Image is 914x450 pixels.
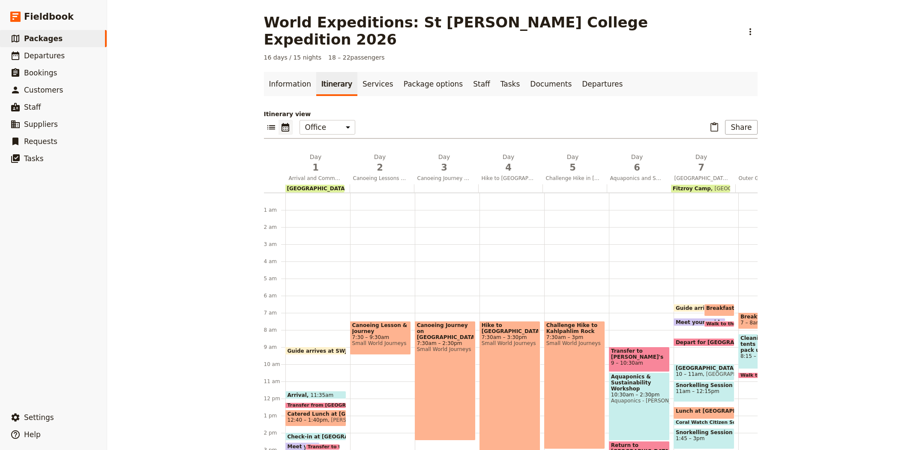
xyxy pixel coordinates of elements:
[264,429,285,436] div: 2 pm
[24,34,63,43] span: Packages
[674,318,725,326] div: Meet your guide at [GEOGRAPHIC_DATA]
[703,371,760,377] span: [GEOGRAPHIC_DATA]
[352,334,409,340] span: 7:30 – 9:30am
[676,429,732,435] span: Snorkelling Session Two
[676,435,732,441] span: 1:45 – 3pm
[287,186,348,192] span: [GEOGRAPHIC_DATA]
[546,161,600,174] span: 5
[264,120,279,135] button: List view
[674,153,728,174] h2: Day
[611,360,668,366] span: 9 – 10:30am
[610,153,664,174] h2: Day
[711,186,769,192] span: [GEOGRAPHIC_DATA]
[611,398,668,404] span: Aquaponics - [PERSON_NAME]
[542,175,603,182] span: Challenge Hike in [GEOGRAPHIC_DATA]
[577,72,628,96] a: Departures
[738,372,773,378] div: Walk to the jetty
[285,432,346,441] div: Check-in at [GEOGRAPHIC_DATA]
[264,395,285,402] div: 12 pm
[743,24,758,39] button: Actions
[264,72,316,96] a: Information
[482,322,538,334] span: Hike to [GEOGRAPHIC_DATA]
[417,161,471,174] span: 3
[546,322,603,334] span: Challenge Hike to Kahlpahlim Rock
[673,186,711,192] span: Fitzroy Camp
[24,154,44,163] span: Tasks
[24,86,63,94] span: Customers
[740,373,788,378] span: Walk to the jetty
[399,72,468,96] a: Package options
[288,411,344,417] span: Catered Lunch at [GEOGRAPHIC_DATA] and [GEOGRAPHIC_DATA]
[674,304,725,312] div: Guide arrive at SWJ office
[482,153,536,174] h2: Day
[542,153,607,184] button: Day5Challenge Hike in [GEOGRAPHIC_DATA]
[289,161,343,174] span: 1
[288,444,408,449] span: Meet your guide at [GEOGRAPHIC_DATA]
[414,153,478,184] button: Day3Canoeing Journey on [GEOGRAPHIC_DATA]
[316,72,357,96] a: Itinerary
[704,304,734,316] div: Breakfast at [GEOGRAPHIC_DATA]
[544,321,605,449] div: Challenge Hike to Kahlpahlim Rock7:30am – 3pmSmall World Journeys
[352,340,409,346] span: Small World Journeys
[285,410,346,426] div: Catered Lunch at [GEOGRAPHIC_DATA] and [GEOGRAPHIC_DATA]12:40 – 1:40pm[PERSON_NAME]'s
[611,348,668,360] span: Transfer to [PERSON_NAME]'s farm
[674,161,728,174] span: 7
[328,417,378,423] span: [PERSON_NAME]'s
[676,319,797,325] span: Meet your guide at [GEOGRAPHIC_DATA]
[478,175,539,182] span: Hike to [GEOGRAPHIC_DATA]
[674,420,734,426] div: Coral Watch Citizen Science Project and Data Collection
[676,388,732,394] span: 11am – 12:15pm
[350,175,411,182] span: Canoeing Lessons and Journeys on [GEOGRAPHIC_DATA]
[288,348,369,354] span: Guide arrives at SWJ office
[24,413,54,422] span: Settings
[328,53,385,62] span: 18 – 22 passengers
[482,161,536,174] span: 4
[24,69,57,77] span: Bookings
[609,372,670,441] div: Aquaponics & Sustainability Workshop10:30am – 2:30pmAquaponics - [PERSON_NAME]
[468,72,495,96] a: Staff
[24,103,41,111] span: Staff
[676,371,703,377] span: 10 – 11am
[671,185,730,192] div: Fitzroy Camp[GEOGRAPHIC_DATA]
[740,335,771,353] span: Cleaning tents and pack up camp
[350,153,414,184] button: Day2Canoeing Lessons and Journeys on [GEOGRAPHIC_DATA]
[607,175,668,182] span: Aquaponics and Sustainability Workshop
[264,14,738,48] h1: World Expeditions: St [PERSON_NAME] College Expedition 2026
[353,161,407,174] span: 2
[706,321,797,327] span: Walk to the [GEOGRAPHIC_DATA]
[417,322,473,340] span: Canoeing Journey on [GEOGRAPHIC_DATA]
[285,402,346,408] div: Transfer from [GEOGRAPHIC_DATA]
[288,417,328,423] span: 12:40 – 1:40pm
[676,382,732,388] span: Snorkelling Session One
[611,392,668,398] span: 10:30am – 2:30pm
[24,430,41,439] span: Help
[285,185,345,192] div: [GEOGRAPHIC_DATA]
[676,420,827,425] span: Coral Watch Citizen Science Project and Data Collection
[704,321,734,327] div: Walk to the [GEOGRAPHIC_DATA]
[264,378,285,385] div: 11 am
[738,334,773,369] div: Cleaning tents and pack up camp8:15 – 10:20am
[482,340,538,346] span: Small World Journeys
[674,364,734,381] div: [GEOGRAPHIC_DATA]10 – 11am[GEOGRAPHIC_DATA]
[674,407,734,419] div: Lunch at [GEOGRAPHIC_DATA]
[264,361,285,368] div: 10 am
[738,312,773,329] div: Breakfast at [GEOGRAPHIC_DATA]7 – 8amSmall World Journeys
[674,381,734,402] div: Snorkelling Session One11am – 12:15pm
[285,391,346,399] div: Arrival11:35am
[706,305,808,311] span: Breakfast at [GEOGRAPHIC_DATA]
[264,309,285,316] div: 7 am
[676,305,754,311] span: Guide arrive at SWJ office
[264,110,758,118] p: Itinerary view
[264,412,285,419] div: 1 pm
[285,153,350,184] button: Day1Arrival and Community Service Project
[610,161,664,174] span: 6
[671,153,735,184] button: Day7[GEOGRAPHIC_DATA] [GEOGRAPHIC_DATA] & [GEOGRAPHIC_DATA]
[482,334,538,340] span: 7:30am – 3:30pm
[264,53,322,62] span: 16 days / 15 nights
[725,120,757,135] button: Share
[546,153,600,174] h2: Day
[740,314,771,320] span: Breakfast at [GEOGRAPHIC_DATA]
[674,338,734,346] div: Depart for [GEOGRAPHIC_DATA]
[417,340,473,346] span: 7:30am – 2:30pm
[311,392,334,398] span: 11:35am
